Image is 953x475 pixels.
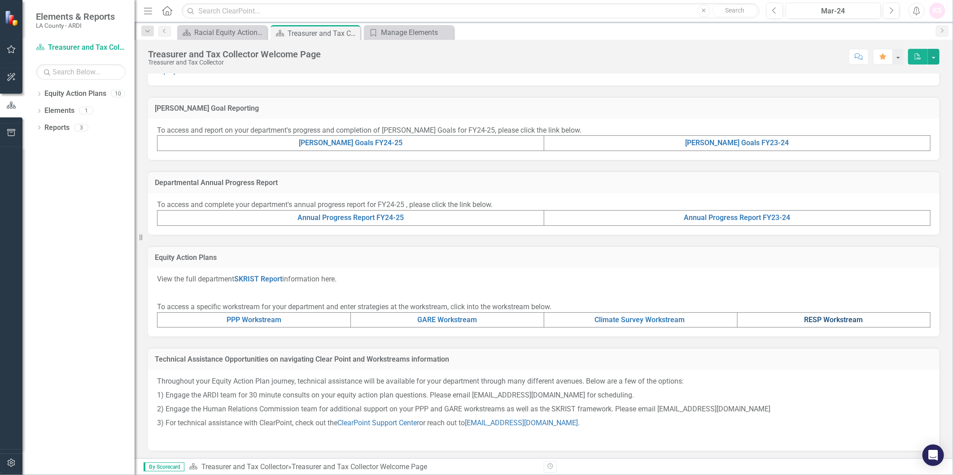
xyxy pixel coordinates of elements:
div: Mar-24 [789,6,878,17]
a: PPP Workstream [227,315,281,324]
button: Mar-24 [786,3,881,19]
button: Search [713,4,757,17]
span: By Scorecard [144,462,184,471]
a: SKRIST Report [234,275,282,283]
a: Climate Survey Workstream [595,315,685,324]
p: To access a specific workstream for your department and enter strategies at the workstream, click... [157,300,931,312]
span: Elements & Reports [36,11,115,22]
a: Annual Progress Report FY24-25 [297,213,404,222]
div: Treasurer and Tax Collector Welcome Page [288,28,358,39]
div: 1 [79,107,93,115]
p: 3) For technical assistance with ClearPoint, check out the or reach out to [157,416,931,430]
a: Racial Equity Action Plan [179,27,265,38]
small: LA County - ARDI [36,22,115,29]
a: [EMAIL_ADDRESS][DOMAIN_NAME]. [465,419,580,427]
h3: [PERSON_NAME] Goal Reporting [155,104,933,112]
a: Treasurer and Tax Collector [201,462,288,471]
div: » [189,462,537,472]
a: ClearPoint Support Center [337,419,419,427]
a: Annual Progress Report FY23-24 [684,213,790,222]
input: Search Below... [36,64,126,80]
a: Reports [44,123,70,133]
input: Search ClearPoint... [182,3,760,19]
h3: Departmental Annual Progress Report [155,179,933,187]
div: Treasurer and Tax Collector Welcome Page [148,49,321,59]
div: 3 [74,124,88,131]
a: [PERSON_NAME] Goals FY24-25 [299,138,402,147]
div: Treasurer and Tax Collector Welcome Page [292,462,427,471]
button: KS [929,3,945,19]
a: Elements [44,106,74,116]
div: Open Intercom Messenger [922,445,944,466]
p: View the full department information here. [157,274,931,286]
div: Racial Equity Action Plan [194,27,265,38]
div: Treasurer and Tax Collector [148,59,321,66]
div: Manage Elements [381,27,451,38]
div: 10 [111,90,125,98]
a: GARE Workstream [417,315,477,324]
p: To access and complete your department's annual progress report for FY24-25 , please click the li... [157,200,931,210]
a: Manage Elements [366,27,451,38]
h3: Equity Action Plans [155,254,933,262]
p: 2) Engage the Human Relations Commission team for additional support on your PPP and GARE workstr... [157,402,931,416]
p: 1) Engage the ARDI team for 30 minute consults on your equity action plan questions. Please email... [157,389,931,402]
p: To access and report on your department's progress and completion of [PERSON_NAME] Goals for FY24... [157,125,931,136]
a: [PERSON_NAME] Goals FY23-24 [685,138,789,147]
p: Throughout your Equity Action Plan journey, technical assistance will be available for your depar... [157,376,931,389]
a: RESP Workstream [804,315,863,324]
h3: Technical Assistance Opportunities on navigating Clear Point and Workstreams information [155,355,933,363]
a: Equity Action Plans [44,89,106,99]
span: Search [725,7,744,14]
img: ClearPoint Strategy [4,10,20,26]
a: Treasurer and Tax Collector [36,43,126,53]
